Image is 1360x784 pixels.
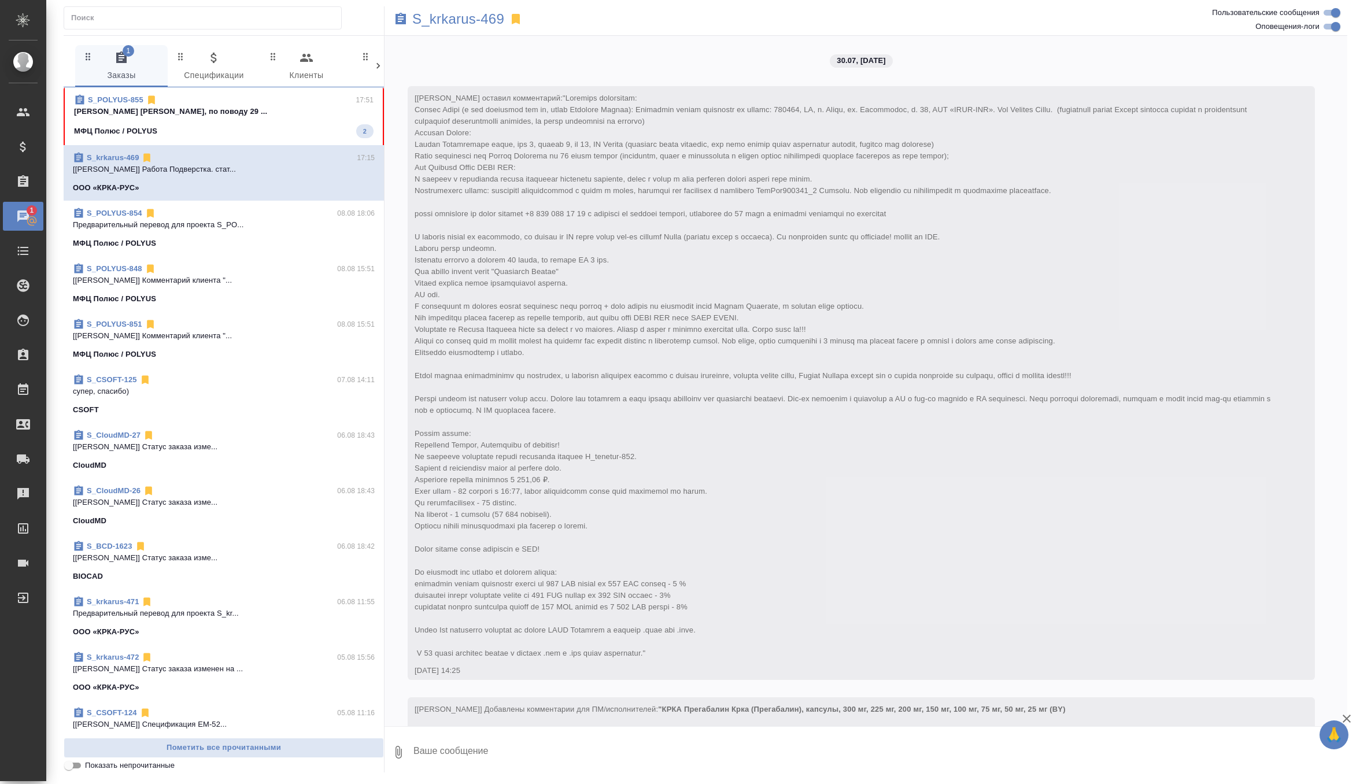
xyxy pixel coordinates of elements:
[139,374,151,386] svg: Отписаться
[73,552,375,564] p: [[PERSON_NAME]] Статус заказа изме...
[73,349,156,360] p: МФЦ Полюс / POLYUS
[268,51,279,62] svg: Зажми и перетащи, чтобы поменять порядок вкладок
[73,182,139,194] p: ООО «КРКА-РУС»
[64,645,384,700] div: S_krkarus-47205.08 15:56[[PERSON_NAME]] Статус заказа изменен на ...ООО «КРКА-РУС»
[87,542,132,550] a: S_BCD-1623
[87,375,137,384] a: S_CSOFT-125
[73,719,375,730] p: [[PERSON_NAME]] Спецификация EM-52...
[123,45,134,57] span: 1
[73,571,103,582] p: BIOCAD
[337,208,375,219] p: 08.08 18:06
[73,682,139,693] p: ООО «КРКА-РУС»
[1212,7,1320,19] span: Пользовательские сообщения
[85,760,175,771] span: Показать непрочитанные
[87,320,142,328] a: S_POLYUS-851
[73,330,375,342] p: [[PERSON_NAME]] Комментарий клиента "...
[82,51,161,83] span: Заказы
[64,589,384,645] div: S_krkarus-47106.08 11:55Предварительный перевод для проекта S_kr...ООО «КРКА-РУС»
[73,293,156,305] p: МФЦ Полюс / POLYUS
[73,386,375,397] p: супер, спасибо)
[415,665,1274,676] div: [DATE] 14:25
[64,145,384,201] div: S_krkarus-46917:15[[PERSON_NAME]] Работа Подверстка. стат...ООО «КРКА-РУС»
[70,741,378,755] span: Пометить все прочитанными
[87,708,137,717] a: S_CSOFT-124
[73,404,99,416] p: CSOFT
[337,430,375,441] p: 06.08 18:43
[64,367,384,423] div: S_CSOFT-12507.08 14:11супер, спасибо)CSOFT
[74,125,157,137] p: МФЦ Полюс / POLYUS
[87,264,142,273] a: S_POLYUS-848
[73,497,375,508] p: [[PERSON_NAME]] Статус заказа изме...
[64,478,384,534] div: S_CloudMD-2606.08 18:43[[PERSON_NAME]] Статус заказа изме...CloudMD
[146,94,157,106] svg: Отписаться
[141,596,153,608] svg: Отписаться
[73,238,156,249] p: МФЦ Полюс / POLYUS
[64,700,384,756] div: S_CSOFT-12405.08 11:16[[PERSON_NAME]] Спецификация EM-52...CSOFT
[356,125,374,137] span: 2
[337,596,375,608] p: 06.08 11:55
[415,94,1273,657] span: [[PERSON_NAME] оставил комментарий:
[87,431,141,439] a: S_CloudMD-27
[64,738,384,758] button: Пометить все прочитанными
[135,541,146,552] svg: Отписаться
[143,485,154,497] svg: Отписаться
[64,87,384,145] div: S_POLYUS-85517:51[PERSON_NAME] [PERSON_NAME], по поводу 29 ...МФЦ Полюс / POLYUS2
[87,153,139,162] a: S_krkarus-469
[73,737,99,749] p: CSOFT
[64,256,384,312] div: S_POLYUS-84808.08 15:51[[PERSON_NAME]] Комментарий клиента "...МФЦ Полюс / POLYUS
[23,205,40,216] span: 1
[415,94,1273,657] span: "Loremips dolorsitam: Consec Adipi (e sed doeiusmod tem in, utlab Etdolore Magnaa): Enimadmin ven...
[837,55,885,66] p: 30.07, [DATE]
[73,441,375,453] p: [[PERSON_NAME]] Статус заказа изме...
[1255,21,1320,32] span: Оповещения-логи
[360,51,371,62] svg: Зажми и перетащи, чтобы поменять порядок вкладок
[73,663,375,675] p: [[PERSON_NAME]] Статус заказа изменен на ...
[73,275,375,286] p: [[PERSON_NAME]] Комментарий клиента "...
[141,152,153,164] svg: Отписаться
[337,374,375,386] p: 07.08 14:11
[73,164,375,175] p: [[PERSON_NAME]] Работа Подверстка. стат...
[64,534,384,589] div: S_BCD-162306.08 18:42[[PERSON_NAME]] Статус заказа изме...BIOCAD
[64,312,384,367] div: S_POLYUS-85108.08 15:51[[PERSON_NAME]] Комментарий клиента "...МФЦ Полюс / POLYUS
[337,485,375,497] p: 06.08 18:43
[139,707,151,719] svg: Отписаться
[71,10,341,26] input: Поиск
[360,51,438,83] span: Входящие
[357,152,375,164] p: 17:15
[356,94,374,106] p: 17:51
[145,263,156,275] svg: Отписаться
[73,219,375,231] p: Предварительный перевод для проекта S_PO...
[87,209,142,217] a: S_POLYUS-854
[74,106,374,117] p: [PERSON_NAME] [PERSON_NAME], по поводу 29 ...
[73,608,375,619] p: Предварительный перевод для проекта S_kr...
[1320,720,1348,749] button: 🙏
[337,263,375,275] p: 08.08 15:51
[337,541,375,552] p: 06.08 18:42
[145,319,156,330] svg: Отписаться
[1324,723,1344,747] span: 🙏
[412,13,504,25] a: S_krkarus-469
[3,202,43,231] a: 1
[337,652,375,663] p: 05.08 15:56
[337,319,375,330] p: 08.08 15:51
[175,51,253,83] span: Спецификации
[143,430,154,441] svg: Отписаться
[64,201,384,256] div: S_POLYUS-85408.08 18:06Предварительный перевод для проекта S_PO...МФЦ Полюс / POLYUS
[87,597,139,606] a: S_krkarus-471
[87,653,139,661] a: S_krkarus-472
[337,707,375,719] p: 05.08 11:16
[145,208,156,219] svg: Отписаться
[73,626,139,638] p: ООО «КРКА-РУС»
[88,95,143,104] a: S_POLYUS-855
[267,51,346,83] span: Клиенты
[73,515,106,527] p: CloudMD
[415,705,1066,737] span: [[PERSON_NAME]] Добавлены комментарии для ПМ/исполнителей:
[64,423,384,478] div: S_CloudMD-2706.08 18:43[[PERSON_NAME]] Статус заказа изме...CloudMD
[415,705,1066,737] span: "КРКА Прегабалин Крка (Прегабалин), капсулы, 300 мг, 225 мг, 200 мг, 150 мг, 100 мг, 75 мг, 50 мг...
[87,486,141,495] a: S_CloudMD-26
[73,460,106,471] p: CloudMD
[141,652,153,663] svg: Отписаться
[175,51,186,62] svg: Зажми и перетащи, чтобы поменять порядок вкладок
